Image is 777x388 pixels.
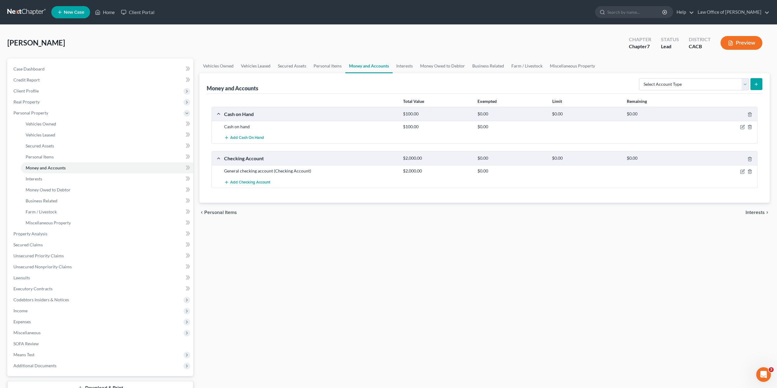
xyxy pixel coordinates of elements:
strong: Total Value [403,99,424,104]
button: chevron_left Personal Items [199,210,237,215]
div: $0.00 [474,155,549,161]
span: Money Owed to Debtor [26,187,71,192]
div: $0.00 [474,124,549,130]
a: Money and Accounts [21,162,193,173]
span: Personal Property [13,110,48,115]
span: Personal Items [204,210,237,215]
a: Vehicles Owned [21,118,193,129]
a: Vehicles Leased [237,59,274,73]
span: Means Test [13,352,34,357]
div: $2,000.00 [400,155,474,161]
a: Interests [21,173,193,184]
span: Add Checking Account [230,180,270,185]
span: Miscellaneous Property [26,220,71,225]
span: Lawsuits [13,275,30,280]
span: Money and Accounts [26,165,66,170]
a: Miscellaneous Property [546,59,599,73]
span: Executory Contracts [13,286,53,291]
span: Personal Items [26,154,54,159]
span: Miscellaneous [13,330,41,335]
a: Farm / Livestock [508,59,546,73]
a: Business Related [469,59,508,73]
div: $100.00 [400,124,474,130]
span: Unsecured Nonpriority Claims [13,264,72,269]
span: Farm / Livestock [26,209,57,214]
span: [PERSON_NAME] [7,38,65,47]
a: Miscellaneous Property [21,217,193,228]
a: Lawsuits [9,272,193,283]
strong: Remaining [627,99,647,104]
div: $0.00 [624,111,698,117]
span: Client Profile [13,88,39,93]
div: Status [661,36,679,43]
div: CACB [689,43,711,50]
a: Unsecured Nonpriority Claims [9,261,193,272]
div: $0.00 [549,111,623,117]
i: chevron_left [199,210,204,215]
a: Credit Report [9,74,193,85]
div: $0.00 [474,111,549,117]
div: $0.00 [474,168,549,174]
a: Money Owed to Debtor [21,184,193,195]
a: Money and Accounts [345,59,393,73]
a: Property Analysis [9,228,193,239]
span: Real Property [13,99,40,104]
span: Vehicles Leased [26,132,55,137]
span: Secured Assets [26,143,54,148]
span: Add Cash on Hand [230,136,264,140]
iframe: Intercom live chat [756,367,771,382]
span: Additional Documents [13,363,56,368]
a: SOFA Review [9,338,193,349]
span: Business Related [26,198,57,203]
div: Checking Account [221,155,400,161]
a: Personal Items [310,59,345,73]
a: Case Dashboard [9,63,193,74]
span: New Case [64,10,84,15]
div: Money and Accounts [207,85,258,92]
span: Secured Claims [13,242,43,247]
a: Secured Assets [21,140,193,151]
button: Add Cash on Hand [224,132,264,143]
a: Home [92,7,118,18]
strong: Limit [552,99,562,104]
div: Cash on hand [221,124,400,130]
button: Add Checking Account [224,176,270,188]
div: Lead [661,43,679,50]
span: Income [13,308,27,313]
a: Personal Items [21,151,193,162]
a: Client Portal [118,7,158,18]
div: Chapter [629,43,651,50]
span: Interests [26,176,42,181]
span: Property Analysis [13,231,47,236]
strong: Exempted [477,99,497,104]
div: $0.00 [549,155,623,161]
div: General checking account (Checking Account) [221,168,400,174]
span: SOFA Review [13,341,39,346]
span: Unsecured Priority Claims [13,253,64,258]
a: Executory Contracts [9,283,193,294]
span: Expenses [13,319,31,324]
div: $0.00 [624,155,698,161]
span: 7 [647,43,650,49]
div: $2,000.00 [400,168,474,174]
a: Money Owed to Debtor [416,59,469,73]
span: Interests [746,210,765,215]
span: Case Dashboard [13,66,45,71]
a: Secured Claims [9,239,193,250]
span: Codebtors Insiders & Notices [13,297,69,302]
a: Vehicles Leased [21,129,193,140]
span: 3 [769,367,774,372]
span: Credit Report [13,77,40,82]
span: Vehicles Owned [26,121,56,126]
button: Preview [721,36,762,50]
a: Farm / Livestock [21,206,193,217]
input: Search by name... [607,6,663,18]
a: Vehicles Owned [199,59,237,73]
div: Chapter [629,36,651,43]
a: Unsecured Priority Claims [9,250,193,261]
a: Secured Assets [274,59,310,73]
div: $100.00 [400,111,474,117]
a: Law Office of [PERSON_NAME] [695,7,769,18]
i: chevron_right [765,210,770,215]
a: Interests [393,59,416,73]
